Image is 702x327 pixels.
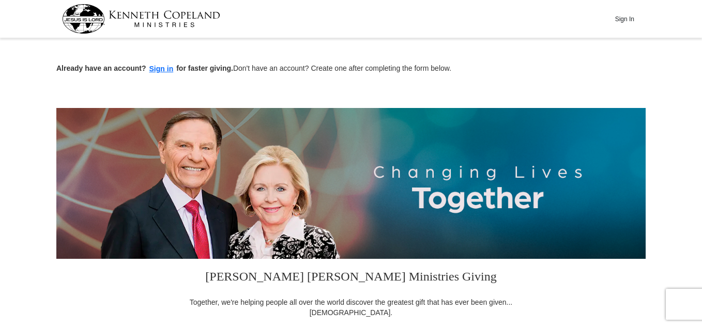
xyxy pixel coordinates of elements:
button: Sign In [609,11,640,27]
img: kcm-header-logo.svg [62,4,220,34]
strong: Already have an account? for faster giving. [56,64,233,72]
p: Don't have an account? Create one after completing the form below. [56,63,646,75]
h3: [PERSON_NAME] [PERSON_NAME] Ministries Giving [183,259,519,297]
div: Together, we're helping people all over the world discover the greatest gift that has ever been g... [183,297,519,318]
button: Sign in [146,63,177,75]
